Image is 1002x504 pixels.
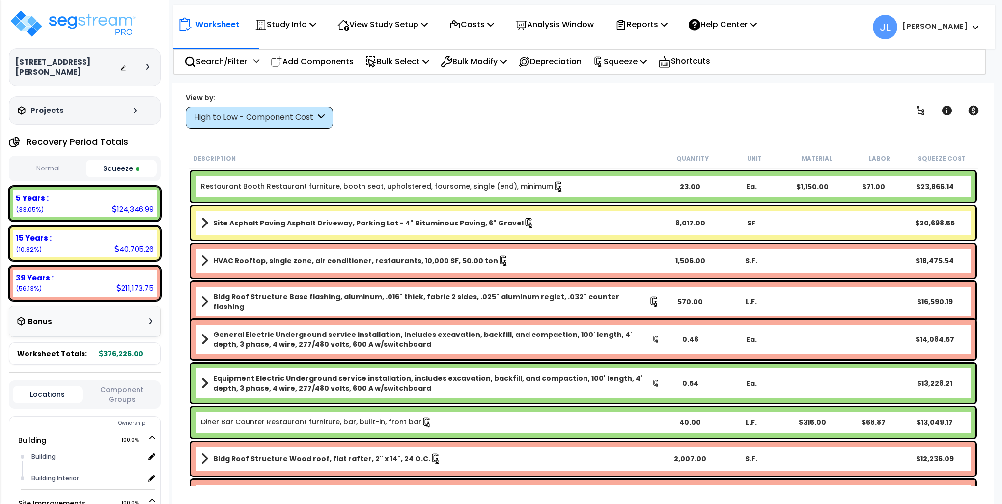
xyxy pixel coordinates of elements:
[660,418,721,427] div: 40.00
[660,297,721,307] div: 570.00
[201,254,660,268] a: Assembly Title
[518,55,582,68] p: Depreciation
[114,244,154,254] div: 40,705.26
[112,204,154,214] div: 124,346.99
[721,256,782,266] div: S.F.
[653,50,716,74] div: Shortcuts
[904,297,966,307] div: $16,590.19
[201,216,660,230] a: Assembly Title
[194,112,315,123] div: High to Low - Component Cost
[9,9,137,38] img: logo_pro_r.png
[721,335,782,344] div: Ea.
[201,373,660,393] a: Assembly Title
[843,182,905,192] div: $71.00
[16,273,54,283] b: 39 Years :
[660,378,721,388] div: 0.54
[86,160,157,177] button: Squeeze
[513,50,587,73] div: Depreciation
[213,330,652,349] b: General Electric Underground service installation, includes excavation, backfill, and compaction,...
[515,18,594,31] p: Analysis Window
[194,155,236,163] small: Description
[904,454,966,464] div: $12,236.09
[29,451,144,463] div: Building
[27,137,128,147] h4: Recovery Period Totals
[201,181,564,192] a: Individual Item
[869,155,890,163] small: Labor
[441,55,507,68] p: Bulk Modify
[255,18,316,31] p: Study Info
[184,55,247,68] p: Search/Filter
[365,55,429,68] p: Bulk Select
[213,373,652,393] b: Equipment Electric Underground service installation, includes excavation, backfill, and compactio...
[660,256,721,266] div: 1,506.00
[802,155,832,163] small: Material
[873,15,897,39] span: JL
[660,335,721,344] div: 0.46
[904,418,966,427] div: $13,049.17
[660,182,721,192] div: 23.00
[16,233,52,243] b: 15 Years :
[721,378,782,388] div: Ea.
[213,218,524,228] b: Site Asphalt Paving Asphalt Driveway, Parking Lot - 4" Bituminous Paving, 6" Gravel
[337,18,428,31] p: View Study Setup
[721,454,782,464] div: S.F.
[201,330,660,349] a: Assembly Title
[843,418,905,427] div: $68.87
[660,454,721,464] div: 2,007.00
[16,245,42,253] small: 10.81936389297922%
[593,55,647,68] p: Squeeze
[904,335,966,344] div: $14,084.57
[16,284,42,293] small: 56.12949397436647%
[213,256,498,266] b: HVAC Rooftop, single zone, air conditioner, restaurants, 10,000 SF, 50.00 ton
[28,318,52,326] h3: Bonus
[213,454,430,464] b: Bldg Roof Structure Wood roof, flat rafter, 2" x 14", 24 O.C.
[13,160,83,177] button: Normal
[721,418,782,427] div: L.F.
[29,418,160,429] div: Ownership
[721,297,782,307] div: L.F.
[195,18,239,31] p: Worksheet
[15,57,120,77] h3: [STREET_ADDRESS][PERSON_NAME]
[658,55,710,69] p: Shortcuts
[13,386,83,403] button: Locations
[121,434,147,446] span: 100.0%
[18,435,46,445] a: Building 100.0%
[721,218,782,228] div: SF
[201,452,660,466] a: Assembly Title
[660,218,721,228] div: 8,017.00
[201,417,432,428] a: Individual Item
[904,378,966,388] div: $13,228.21
[902,21,968,31] b: [PERSON_NAME]
[213,292,649,311] b: Bldg Roof Structure Base flashing, aluminum, .016" thick, fabric 2 sides, .025" aluminum reglet, ...
[16,193,49,203] b: 5 Years :
[449,18,494,31] p: Costs
[904,256,966,266] div: $18,475.54
[116,283,154,293] div: 211,173.75
[271,55,354,68] p: Add Components
[904,182,966,192] div: $23,866.14
[186,93,333,103] div: View by:
[17,349,87,359] span: Worksheet Totals:
[615,18,668,31] p: Reports
[782,182,843,192] div: $1,150.00
[747,155,762,163] small: Unit
[918,155,966,163] small: Squeeze Cost
[676,155,709,163] small: Quantity
[904,218,966,228] div: $20,698.55
[99,349,143,359] b: 376,226.00
[30,106,64,115] h3: Projects
[87,384,157,405] button: Component Groups
[689,18,757,31] p: Help Center
[265,50,359,73] div: Add Components
[29,473,144,484] div: Building Interior
[782,418,843,427] div: $315.00
[721,182,782,192] div: Ea.
[16,205,44,214] small: 33.051142132654306%
[201,292,660,311] a: Assembly Title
